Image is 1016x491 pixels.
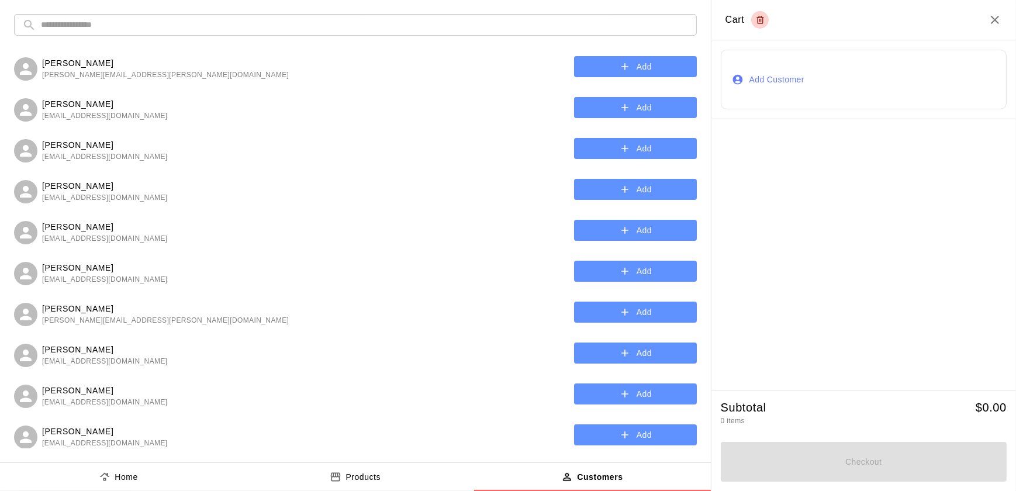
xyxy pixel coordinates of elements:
[988,13,1002,27] button: Close
[751,11,769,29] button: Empty cart
[42,385,168,397] p: [PERSON_NAME]
[42,110,168,122] span: [EMAIL_ADDRESS][DOMAIN_NAME]
[42,426,168,438] p: [PERSON_NAME]
[976,400,1007,416] h5: $ 0.00
[42,151,168,163] span: [EMAIL_ADDRESS][DOMAIN_NAME]
[42,221,168,233] p: [PERSON_NAME]
[574,424,697,446] button: Add
[42,233,168,245] span: [EMAIL_ADDRESS][DOMAIN_NAME]
[42,344,168,356] p: [PERSON_NAME]
[574,261,697,282] button: Add
[574,302,697,323] button: Add
[721,417,745,425] span: 0 items
[345,471,381,483] p: Products
[721,400,766,416] h5: Subtotal
[725,11,769,29] div: Cart
[574,383,697,405] button: Add
[574,97,697,119] button: Add
[42,70,289,81] span: [PERSON_NAME][EMAIL_ADDRESS][PERSON_NAME][DOMAIN_NAME]
[42,57,289,70] p: [PERSON_NAME]
[115,471,138,483] p: Home
[574,343,697,364] button: Add
[42,438,168,449] span: [EMAIL_ADDRESS][DOMAIN_NAME]
[42,192,168,204] span: [EMAIL_ADDRESS][DOMAIN_NAME]
[42,262,168,274] p: [PERSON_NAME]
[574,138,697,160] button: Add
[42,315,289,327] span: [PERSON_NAME][EMAIL_ADDRESS][PERSON_NAME][DOMAIN_NAME]
[574,220,697,241] button: Add
[42,98,168,110] p: [PERSON_NAME]
[577,471,623,483] p: Customers
[42,180,168,192] p: [PERSON_NAME]
[42,303,289,315] p: [PERSON_NAME]
[574,56,697,78] button: Add
[721,50,1007,109] button: Add Customer
[42,356,168,368] span: [EMAIL_ADDRESS][DOMAIN_NAME]
[574,179,697,200] button: Add
[42,274,168,286] span: [EMAIL_ADDRESS][DOMAIN_NAME]
[42,139,168,151] p: [PERSON_NAME]
[42,397,168,409] span: [EMAIL_ADDRESS][DOMAIN_NAME]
